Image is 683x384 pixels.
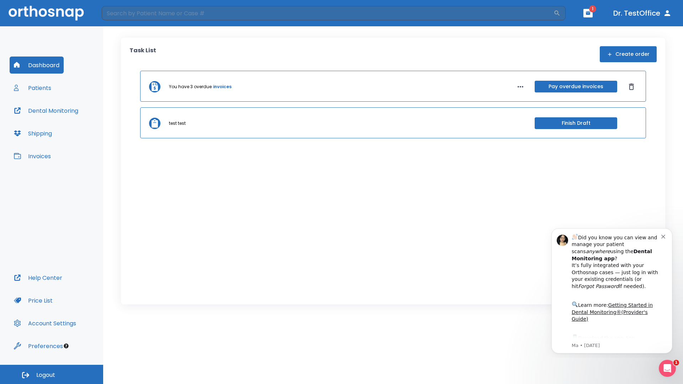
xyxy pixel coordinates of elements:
[589,5,596,12] span: 1
[673,360,679,366] span: 1
[31,112,121,148] div: Download the app: | ​ Let us know if you need help getting started!
[129,46,156,62] p: Task List
[213,84,232,90] a: invoices
[102,6,554,20] input: Search by Patient Name or Case #
[10,79,55,96] button: Patients
[10,292,57,309] button: Price List
[659,360,676,377] iframe: Intercom live chat
[610,7,674,20] button: Dr. TestOffice
[535,81,617,92] button: Pay overdue invoices
[10,269,67,286] button: Help Center
[63,343,69,349] div: Tooltip anchor
[31,121,121,127] p: Message from Ma, sent 7w ago
[36,371,55,379] span: Logout
[10,125,56,142] button: Shipping
[10,315,80,332] button: Account Settings
[10,57,64,74] button: Dashboard
[541,222,683,358] iframe: Intercom notifications message
[31,113,94,126] a: App Store
[10,102,83,119] button: Dental Monitoring
[10,337,67,354] button: Preferences
[535,117,617,129] button: Finish Draft
[121,11,126,17] button: Dismiss notification
[9,6,84,20] img: Orthosnap
[600,46,657,62] button: Create order
[169,120,186,127] p: test test
[10,148,55,165] button: Invoices
[626,81,637,92] button: Dismiss
[169,84,212,90] p: You have 3 overdue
